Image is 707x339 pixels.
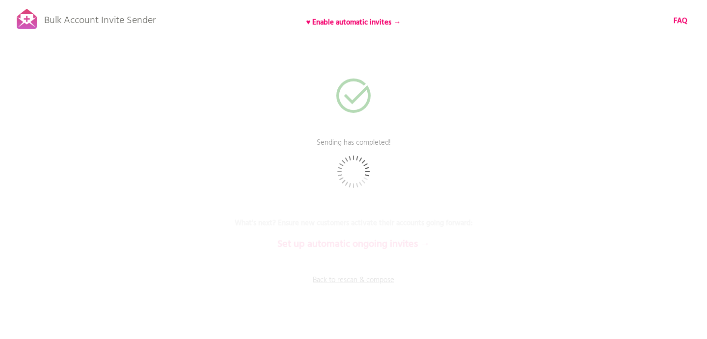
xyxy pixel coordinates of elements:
a: Back to rescan & compose [206,275,501,299]
b: Set up automatic ongoing invites → [277,236,430,252]
b: ♥ Enable automatic invites → [306,17,401,28]
p: Bulk Account Invite Sender [44,6,156,30]
b: FAQ [674,15,687,27]
p: Sending has completed! [206,137,501,162]
a: FAQ [674,16,687,26]
b: What's next? Ensure new customers activate their accounts going forward: [235,217,473,229]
